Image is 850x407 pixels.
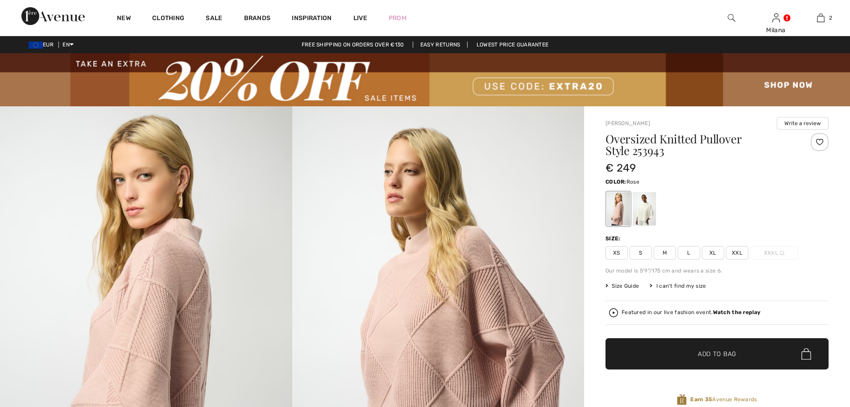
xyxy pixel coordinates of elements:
[799,13,842,23] a: 2
[292,14,332,24] span: Inspiration
[605,179,626,185] span: Color:
[777,117,829,130] button: Write a review
[413,42,468,48] a: Easy Returns
[726,246,748,260] span: XXL
[607,192,630,226] div: Rose
[626,179,639,185] span: Rose
[609,308,618,317] img: Watch the replay
[750,246,798,260] span: XXXL
[244,14,271,24] a: Brands
[62,42,74,48] span: EN
[654,246,676,260] span: M
[469,42,556,48] a: Lowest Price Guarantee
[605,338,829,369] button: Add to Bag
[389,13,406,23] a: Prom
[294,42,411,48] a: Free shipping on orders over €130
[817,13,825,23] img: My Bag
[690,396,712,403] strong: Earn 35
[605,235,622,243] div: Size:
[605,162,636,174] span: € 249
[677,394,687,406] img: Avenue Rewards
[29,42,57,48] span: EUR
[605,282,639,290] span: Size Guide
[605,133,792,156] h1: Oversized Knitted Pullover Style 253943
[21,7,85,25] img: 1ère Avenue
[117,14,131,24] a: New
[690,395,757,403] span: Avenue Rewards
[702,246,724,260] span: XL
[605,120,650,126] a: [PERSON_NAME]
[698,349,736,359] span: Add to Bag
[829,14,832,22] span: 2
[650,282,706,290] div: I can't find my size
[633,192,656,226] div: Winter White
[678,246,700,260] span: L
[780,251,784,255] img: ring-m.svg
[772,13,780,22] a: Sign In
[713,309,761,315] strong: Watch the replay
[353,13,367,23] a: Live
[728,13,735,23] img: search the website
[630,246,652,260] span: S
[605,246,628,260] span: XS
[29,42,43,49] img: Euro
[206,14,222,24] a: Sale
[605,267,829,275] div: Our model is 5'9"/175 cm and wears a size 6.
[772,13,780,23] img: My Info
[622,310,760,315] div: Featured in our live fashion event.
[152,14,184,24] a: Clothing
[754,25,798,35] div: Milana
